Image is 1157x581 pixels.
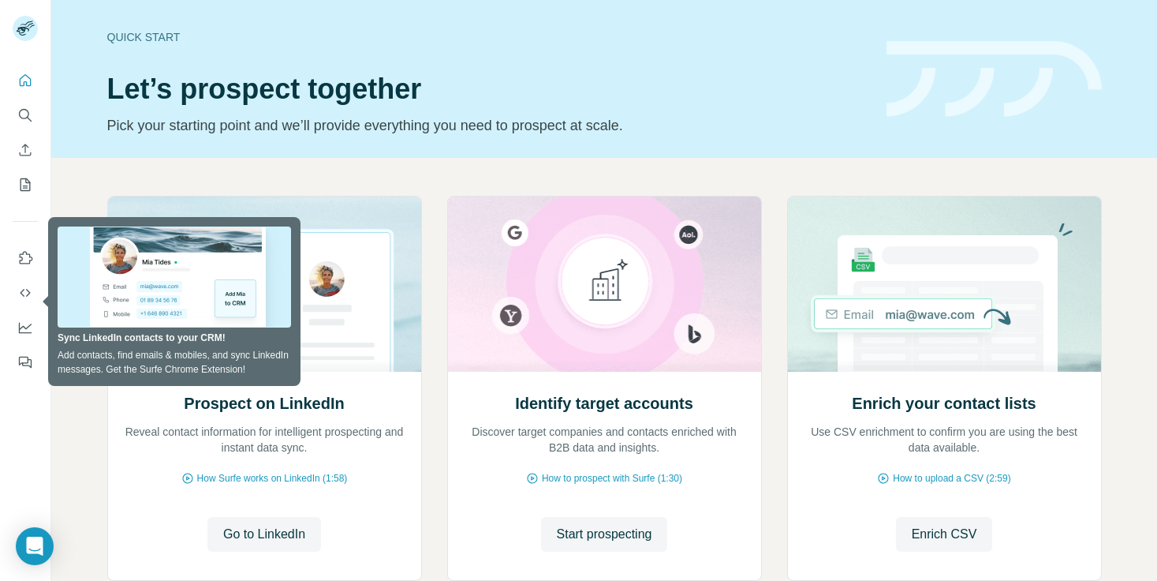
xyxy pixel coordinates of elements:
[197,471,348,485] span: How Surfe works on LinkedIn (1:58)
[13,101,38,129] button: Search
[13,171,38,199] button: My lists
[886,41,1102,118] img: banner
[13,348,38,377] button: Feedback
[896,517,993,552] button: Enrich CSV
[787,197,1102,372] img: Enrich your contact lists
[893,471,1010,485] span: How to upload a CSV (2:59)
[107,29,868,45] div: Quick start
[107,197,422,372] img: Prospect on LinkedIn
[207,517,321,552] button: Go to LinkedIn
[223,525,305,544] span: Go to LinkedIn
[107,114,868,137] p: Pick your starting point and we’ll provide everything you need to prospect at scale.
[13,136,38,164] button: Enrich CSV
[912,525,977,544] span: Enrich CSV
[107,73,868,105] h1: Let’s prospect together
[804,424,1085,455] p: Use CSV enrichment to confirm you are using the best data available.
[13,66,38,95] button: Quick start
[13,313,38,342] button: Dashboard
[124,424,405,455] p: Reveal contact information for intelligent prospecting and instant data sync.
[464,424,745,455] p: Discover target companies and contacts enriched with B2B data and insights.
[557,525,652,544] span: Start prospecting
[852,392,1036,414] h2: Enrich your contact lists
[447,197,762,372] img: Identify target accounts
[515,392,693,414] h2: Identify target accounts
[542,471,682,485] span: How to prospect with Surfe (1:30)
[13,244,38,272] button: Use Surfe on LinkedIn
[184,392,344,414] h2: Prospect on LinkedIn
[13,279,38,307] button: Use Surfe API
[16,527,54,565] div: Open Intercom Messenger
[541,517,668,552] button: Start prospecting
